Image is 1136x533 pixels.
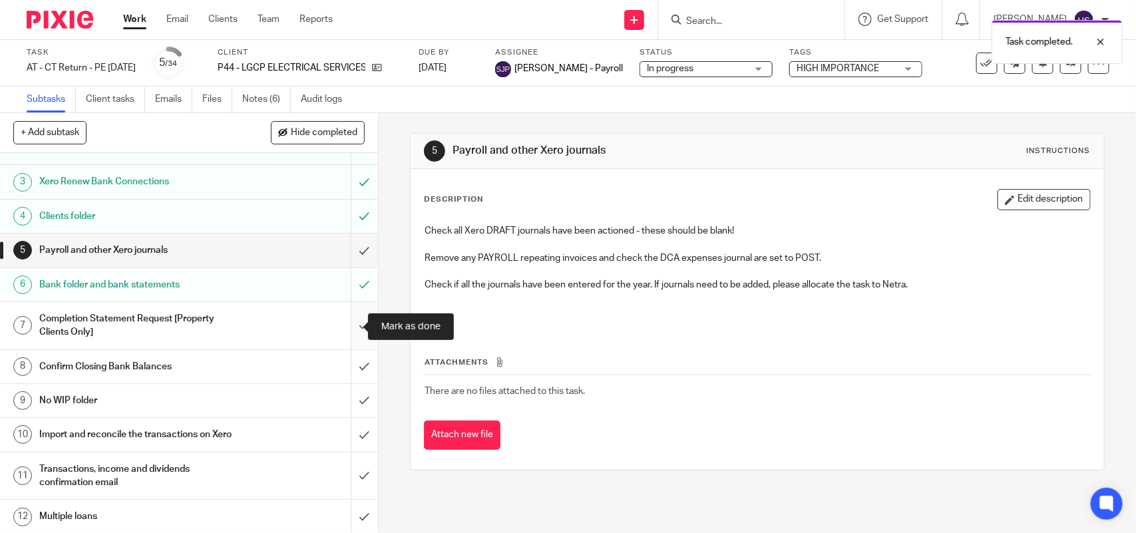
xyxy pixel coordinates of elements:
[27,11,93,29] img: Pixie
[797,64,879,73] span: HIGH IMPORTANCE
[453,144,786,158] h1: Payroll and other Xero journals
[419,47,478,58] label: Due by
[1006,35,1073,49] p: Task completed.
[13,121,87,144] button: + Add subtask
[202,87,232,112] a: Files
[647,64,693,73] span: In progress
[1027,146,1091,156] div: Instructions
[424,140,445,162] div: 5
[39,357,238,377] h1: Confirm Closing Bank Balances
[13,508,32,526] div: 12
[419,63,447,73] span: [DATE]
[425,387,585,396] span: There are no files attached to this task.
[39,309,238,343] h1: Completion Statement Request [Property Clients Only]
[27,61,136,75] div: AT - CT Return - PE [DATE]
[299,13,333,26] a: Reports
[13,316,32,335] div: 7
[27,61,136,75] div: AT - CT Return - PE 31-12-2024
[166,60,178,67] small: /34
[998,189,1091,210] button: Edit description
[160,55,178,71] div: 5
[425,224,1089,238] p: Check all Xero DRAFT journals have been actioned - these should be blank!
[39,240,238,260] h1: Payroll and other Xero journals
[13,466,32,485] div: 11
[258,13,280,26] a: Team
[13,207,32,226] div: 4
[208,13,238,26] a: Clients
[13,241,32,260] div: 5
[13,391,32,410] div: 9
[424,194,483,205] p: Description
[13,275,32,294] div: 6
[424,421,500,450] button: Attach new file
[39,506,238,526] h1: Multiple loans
[495,61,511,77] img: svg%3E
[291,128,357,138] span: Hide completed
[13,173,32,192] div: 3
[123,13,146,26] a: Work
[13,357,32,376] div: 8
[39,275,238,295] h1: Bank folder and bank statements
[155,87,192,112] a: Emails
[27,87,76,112] a: Subtasks
[514,62,623,75] span: [PERSON_NAME] - Payroll
[39,391,238,411] h1: No WIP folder
[39,206,238,226] h1: Clients folder
[218,47,402,58] label: Client
[166,13,188,26] a: Email
[425,278,1089,291] p: Check if all the journals have been entered for the year. If journals need to be added, please al...
[425,359,488,366] span: Attachments
[242,87,291,112] a: Notes (6)
[39,459,238,493] h1: Transactions, income and dividends confirmation email
[1073,9,1095,31] img: svg%3E
[271,121,365,144] button: Hide completed
[425,252,1089,265] p: Remove any PAYROLL repeating invoices and check the DCA expenses journal are set to POST.
[86,87,145,112] a: Client tasks
[301,87,352,112] a: Audit logs
[495,47,623,58] label: Assignee
[39,172,238,192] h1: Xero Renew Bank Connections
[13,425,32,444] div: 10
[39,425,238,444] h1: Import and reconcile the transactions on Xero
[218,61,365,75] p: P44 - LGCP ELECTRICAL SERVICES LTD
[27,47,136,58] label: Task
